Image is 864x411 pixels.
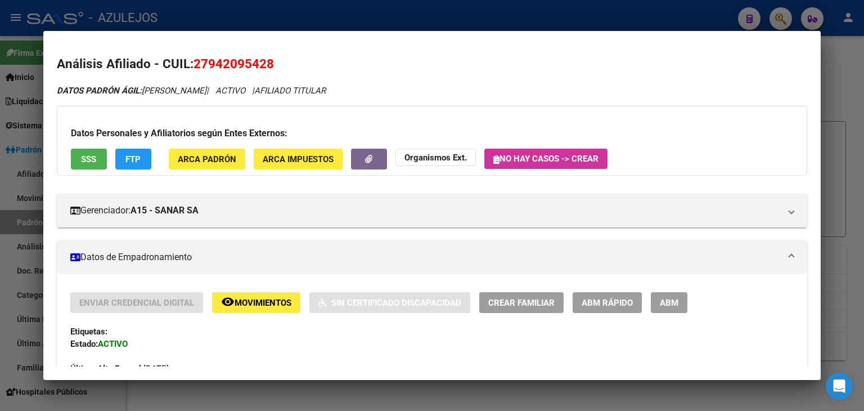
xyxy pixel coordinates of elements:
[70,204,780,217] mat-panel-title: Gerenciador:
[57,194,807,227] mat-expansion-panel-header: Gerenciador:A15 - SANAR SA
[404,153,467,163] strong: Organismos Ext.
[254,86,326,96] span: AFILIADO TITULAR
[212,292,300,313] button: Movimientos
[115,149,151,169] button: FTP
[826,373,853,400] div: Open Intercom Messenger
[70,292,203,313] button: Enviar Credencial Digital
[493,154,598,164] span: No hay casos -> Crear
[178,154,236,164] span: ARCA Padrón
[235,298,291,308] span: Movimientos
[488,298,555,308] span: Crear Familiar
[130,204,199,217] strong: A15 - SANAR SA
[193,56,274,71] span: 27942095428
[57,55,807,74] h2: Análisis Afiliado - CUIL:
[71,149,107,169] button: SSS
[651,292,687,313] button: ABM
[57,86,142,96] strong: DATOS PADRÓN ÁGIL:
[98,339,128,349] strong: ACTIVO
[70,327,107,337] strong: Etiquetas:
[660,298,678,308] span: ABM
[169,149,245,169] button: ARCA Padrón
[479,292,564,313] button: Crear Familiar
[582,298,633,308] span: ABM Rápido
[263,154,334,164] span: ARCA Impuestos
[125,154,141,164] span: FTP
[70,339,98,349] strong: Estado:
[70,364,143,374] strong: Última Alta Formal:
[57,86,206,96] span: [PERSON_NAME]
[79,298,194,308] span: Enviar Credencial Digital
[254,149,343,169] button: ARCA Impuestos
[221,295,235,309] mat-icon: remove_red_eye
[57,86,326,96] i: | ACTIVO |
[395,149,476,166] button: Organismos Ext.
[484,149,607,169] button: No hay casos -> Crear
[70,364,169,374] span: [DATE]
[573,292,642,313] button: ABM Rápido
[71,127,793,140] h3: Datos Personales y Afiliatorios según Entes Externos:
[81,154,96,164] span: SSS
[331,298,461,308] span: Sin Certificado Discapacidad
[57,240,807,274] mat-expansion-panel-header: Datos de Empadronamiento
[70,251,780,264] mat-panel-title: Datos de Empadronamiento
[309,292,470,313] button: Sin Certificado Discapacidad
